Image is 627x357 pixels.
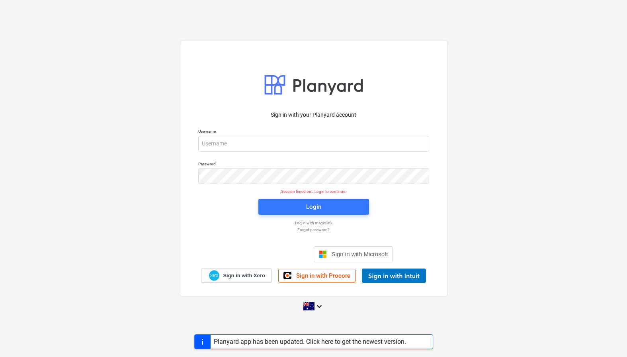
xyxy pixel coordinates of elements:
span: Sign in with Xero [223,272,265,279]
div: Login [306,202,321,212]
span: Sign in with Microsoft [332,251,388,257]
button: Login [258,199,369,215]
p: Password [198,161,429,168]
iframe: Chat Widget [587,319,627,357]
div: Planyard app has been updated. Click here to get the newest version. [214,338,406,345]
a: Forgot password? [194,227,433,232]
span: Sign in with Procore [296,272,350,279]
a: Sign in with Procore [278,269,355,282]
p: Username [198,129,429,135]
input: Username [198,136,429,152]
img: Xero logo [209,270,219,281]
a: Log in with magic link [194,220,433,226]
a: Sign in with Xero [201,269,272,282]
iframe: Sign in with Google Button [230,245,311,263]
p: Sign in with your Planyard account [198,111,429,119]
p: Session timed out. Login to continue. [193,189,434,194]
img: Microsoft logo [319,250,327,258]
i: keyboard_arrow_down [314,302,324,311]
